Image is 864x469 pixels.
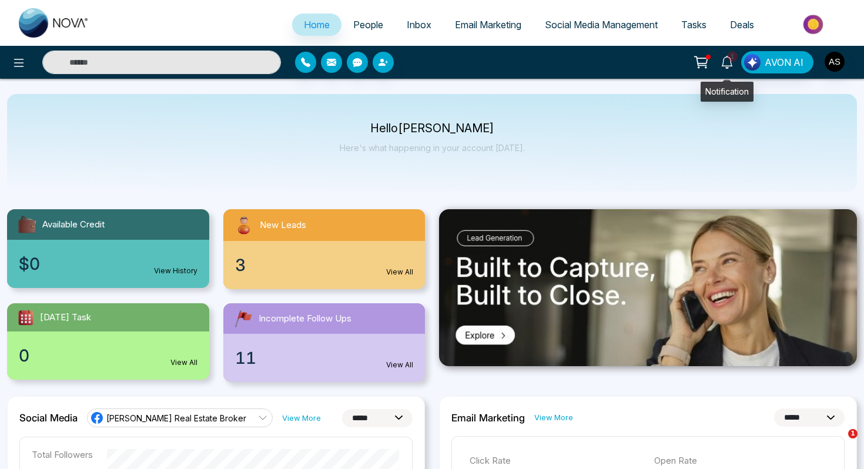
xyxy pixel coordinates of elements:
a: Incomplete Follow Ups11View All [216,303,433,382]
span: Incomplete Follow Ups [259,312,351,326]
span: People [353,19,383,31]
div: Notification [701,82,754,102]
a: 1 [713,51,741,72]
p: Total Followers [32,449,93,460]
span: Tasks [681,19,706,31]
iframe: Intercom live chat [824,429,852,457]
a: Tasks [669,14,718,36]
a: New Leads3View All [216,209,433,289]
img: newLeads.svg [233,214,255,236]
span: Home [304,19,330,31]
span: 1 [727,51,738,62]
a: View More [534,412,573,423]
span: Email Marketing [455,19,521,31]
a: Home [292,14,341,36]
span: [DATE] Task [40,311,91,324]
a: Social Media Management [533,14,669,36]
img: availableCredit.svg [16,214,38,235]
span: AVON AI [765,55,803,69]
a: View More [282,413,321,424]
button: AVON AI [741,51,813,73]
a: View History [154,266,197,276]
p: Open Rate [654,454,827,468]
a: View All [170,357,197,368]
span: Social Media Management [545,19,658,31]
span: Deals [730,19,754,31]
span: 3 [235,253,246,277]
img: Market-place.gif [772,11,857,38]
span: New Leads [260,219,306,232]
span: $0 [19,252,40,276]
h2: Social Media [19,412,78,424]
span: 1 [848,429,858,438]
img: followUps.svg [233,308,254,329]
a: View All [386,360,413,370]
a: People [341,14,395,36]
h2: Email Marketing [451,412,525,424]
span: Available Credit [42,218,105,232]
span: 11 [235,346,256,370]
p: Here's what happening in your account [DATE]. [340,143,525,153]
img: User Avatar [825,52,845,72]
span: 0 [19,343,29,368]
span: [PERSON_NAME] Real Estate Broker [106,413,246,424]
p: Click Rate [470,454,642,468]
p: Hello [PERSON_NAME] [340,123,525,133]
img: todayTask.svg [16,308,35,327]
img: . [439,209,857,366]
img: Lead Flow [744,54,761,71]
span: Inbox [407,19,431,31]
a: View All [386,267,413,277]
a: Inbox [395,14,443,36]
img: Nova CRM Logo [19,8,89,38]
a: Email Marketing [443,14,533,36]
a: Deals [718,14,766,36]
